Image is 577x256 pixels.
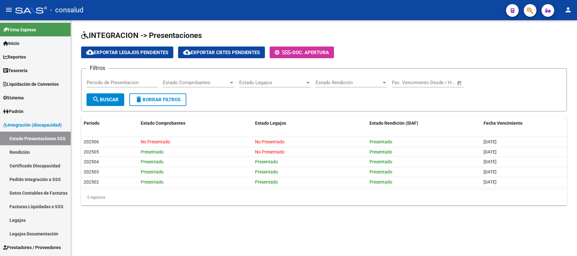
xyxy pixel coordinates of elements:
[141,139,170,144] span: No Presentado
[141,149,163,154] span: Presentado
[92,97,119,103] span: Buscar
[292,50,329,55] span: Doc. Apertura
[3,81,59,88] span: Liquidación de Convenios
[255,179,278,184] span: Presentado
[253,116,367,130] datatable-header-cell: Estado Legajos
[84,139,99,144] span: 202506
[3,244,61,251] span: Prestadores / Proveedores
[3,67,28,74] span: Tesorería
[423,80,454,85] input: Fecha fin
[178,47,265,58] button: Exportar Cbtes Pendientes
[5,6,13,14] mat-icon: menu
[484,121,523,126] span: Fecha Vencimiento
[270,47,334,58] button: -Doc. Apertura
[484,179,497,184] span: [DATE]
[141,169,163,174] span: Presentado
[86,50,168,55] span: Exportar Legajos Pendientes
[456,79,463,87] button: Open calendar
[392,80,418,85] input: Fecha inicio
[255,121,286,126] span: Estado Legajos
[141,179,163,184] span: Presentado
[369,159,392,164] span: Presentado
[484,159,497,164] span: [DATE]
[87,93,124,106] button: Buscar
[84,121,99,126] span: Periodo
[3,26,36,33] span: Firma Express
[239,80,305,85] span: Estado Legajos
[84,159,99,164] span: 202504
[3,108,23,115] span: Padrón
[81,190,567,205] div: 5 registros
[484,169,497,174] span: [DATE]
[255,139,285,144] span: No Presentado
[84,149,99,154] span: 202505
[84,179,99,184] span: 202502
[183,50,260,55] span: Exportar Cbtes Pendientes
[81,31,202,40] span: INTEGRACION -> Presentaciones
[275,50,292,55] span: -
[163,80,229,85] span: Estado Comprobantes
[369,139,392,144] span: Presentado
[183,48,191,56] mat-icon: cloud_download
[555,234,571,250] iframe: Intercom live chat
[81,116,138,130] datatable-header-cell: Periodo
[564,6,572,14] mat-icon: person
[369,149,392,154] span: Presentado
[369,169,392,174] span: Presentado
[87,64,108,72] h3: Filtros
[484,149,497,154] span: [DATE]
[481,116,567,130] datatable-header-cell: Fecha Vencimiento
[3,53,26,60] span: Reportes
[3,94,24,101] span: Sistema
[367,116,481,130] datatable-header-cell: Estado Rendición (IDAF)
[255,159,278,164] span: Presentado
[138,116,253,130] datatable-header-cell: Estado Comprobantes
[255,149,285,154] span: No Presentado
[81,47,173,58] button: Exportar Legajos Pendientes
[92,96,100,103] mat-icon: search
[484,139,497,144] span: [DATE]
[135,97,181,103] span: Borrar Filtros
[316,80,381,85] span: Estado Rendición
[369,121,418,126] span: Estado Rendición (IDAF)
[369,179,392,184] span: Presentado
[3,122,62,128] span: Integración (discapacidad)
[255,169,278,174] span: Presentado
[141,121,185,126] span: Estado Comprobantes
[3,40,19,47] span: Inicio
[141,159,163,164] span: Presentado
[86,48,94,56] mat-icon: cloud_download
[50,3,83,17] span: - consalud
[84,169,99,174] span: 202503
[129,93,186,106] button: Borrar Filtros
[135,96,143,103] mat-icon: delete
